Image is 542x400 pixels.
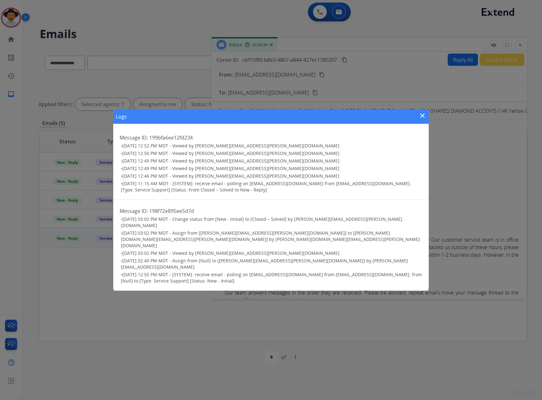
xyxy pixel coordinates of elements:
[121,258,422,270] h3: •
[121,180,422,193] h3: •
[121,271,422,284] span: [DATE] 12:55 PM MDT - [SYSTEM]: receive email - polling on [EMAIL_ADDRESS][DOMAIN_NAME] from [EMA...
[122,165,339,171] span: [DATE] 12:49 PM MDT - Viewed by [PERSON_NAME][EMAIL_ADDRESS][PERSON_NAME][DOMAIN_NAME]
[121,230,420,249] span: [DATE] 03:02 PM MDT - Assign from [[PERSON_NAME][EMAIL_ADDRESS][PERSON_NAME][DOMAIN_NAME]] to [[P...
[120,134,148,141] span: Message ID:
[121,250,422,256] h3: •
[419,112,426,119] mat-icon: close
[149,208,194,214] span: 198f72e895ee5d7d
[121,216,422,229] h3: •
[121,230,422,249] h3: •
[122,150,339,156] span: [DATE] 12:50 PM MDT - Viewed by [PERSON_NAME][EMAIL_ADDRESS][PERSON_NAME][DOMAIN_NAME]
[149,134,193,141] span: 199bfa6ee12fd234
[121,180,411,193] span: [DATE] 11:15 AM MDT - [SYSTEM]: receive email - polling on [EMAIL_ADDRESS][DOMAIN_NAME] from [EMA...
[121,173,422,179] h3: •
[121,165,422,172] h3: •
[116,113,127,120] h1: Logs
[121,271,422,284] h3: •
[121,158,422,164] h3: •
[122,143,339,149] span: [DATE] 12:52 PM MDT - Viewed by [PERSON_NAME][EMAIL_ADDRESS][PERSON_NAME][DOMAIN_NAME]
[122,158,339,164] span: [DATE] 12:49 PM MDT - Viewed by [PERSON_NAME][EMAIL_ADDRESS][PERSON_NAME][DOMAIN_NAME]
[121,216,402,228] span: [DATE] 03:02 PM MDT - Change status from [New - Initial] to [Closed – Solved] by [PERSON_NAME][EM...
[121,258,408,270] span: [DATE] 02:49 PM MDT - Assign from [Null] to [[PERSON_NAME][EMAIL_ADDRESS][PERSON_NAME][DOMAIN_NAM...
[507,389,536,396] p: 0.20.1027RC
[122,173,339,179] span: [DATE] 12:46 PM MDT - Viewed by [PERSON_NAME][EMAIL_ADDRESS][PERSON_NAME][DOMAIN_NAME]
[121,150,422,157] h3: •
[120,208,148,214] span: Message ID:
[122,250,339,256] span: [DATE] 03:02 PM MDT - Viewed by [PERSON_NAME][EMAIL_ADDRESS][PERSON_NAME][DOMAIN_NAME]
[121,143,422,149] h3: •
